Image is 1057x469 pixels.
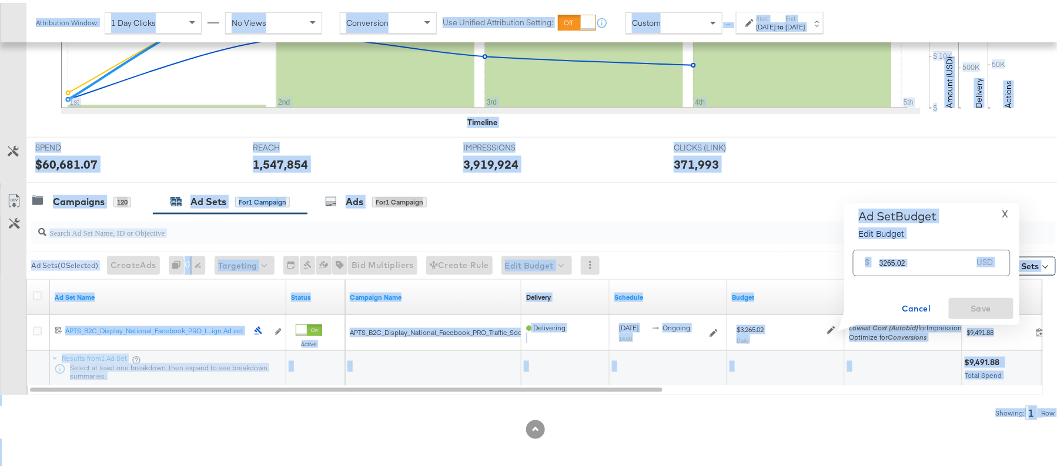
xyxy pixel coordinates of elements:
[737,334,749,341] sub: Daily
[291,290,340,299] a: Shows the current state of your Ad Set.
[861,252,875,273] div: $
[663,320,690,329] span: ongoing
[113,194,131,205] div: 120
[614,290,722,299] a: Shows when your Ad Set is scheduled to deliver.
[46,213,962,236] input: Search Ad Set Name, ID or Objective
[31,257,98,268] div: Ad Sets ( 0 Selected)
[974,75,985,105] text: Delivery
[859,206,936,220] div: Ad Set Budget
[467,114,497,125] div: Timeline
[350,325,672,334] span: APTS_B2C_Display_National_Facebook_PRO_Traffic_SocialDisplay_alwayson_ASC_DARE24_ViewContent
[965,354,1004,365] div: $9,491.88
[1041,406,1056,414] div: Row
[849,320,919,329] em: Lowest Cost (Autobid)
[463,139,551,150] span: IMPRESSIONS
[786,12,805,19] label: End:
[849,320,966,329] span: for Impressions
[888,330,927,339] em: Conversions
[632,15,661,25] span: Custom
[619,320,638,329] span: [DATE]
[190,192,226,206] div: Ad Sets
[35,139,123,150] span: SPEND
[849,330,966,339] div: Optimize for
[1002,203,1008,219] span: X
[732,290,840,299] a: Shows the current budget of Ad Set.
[65,323,247,336] a: APTS_B2C_Display_National_Facebook_PRO_L...ign Ad set
[346,192,363,206] div: Ads
[967,325,1031,334] span: $9,491.88
[889,299,944,313] span: Cancel
[757,12,776,19] label: Start:
[463,153,519,170] div: 3,919,924
[776,19,786,28] strong: to
[619,332,632,339] sub: 14:00
[1025,403,1038,417] div: 1
[526,320,566,329] span: Delivering
[443,14,553,25] label: Use Unified Attribution Setting:
[995,406,1025,414] div: Showing:
[526,290,551,299] div: Delivery
[346,15,389,25] span: Conversion
[35,153,98,170] div: $60,681.07
[965,368,1002,377] span: Total Spend
[786,19,805,29] div: [DATE]
[879,243,972,268] input: Enter your budget
[35,16,99,24] div: Attribution Window:
[169,253,190,272] div: 0
[1004,78,1014,105] text: Actions
[235,194,290,205] div: for 1 Campaign
[674,139,762,150] span: CLICKS (LINK)
[724,20,735,24] span: ↑
[372,194,427,205] div: for 1 Campaign
[997,206,1013,215] button: X
[526,290,551,299] a: Reflects the ability of your Ad Set to achieve delivery based on ad states, schedule and budget.
[945,53,955,105] text: Amount (USD)
[350,290,517,299] a: Your campaign name.
[859,225,936,236] p: Edit Budget
[65,323,247,333] div: APTS_B2C_Display_National_Facebook_PRO_L...ign Ad set
[757,19,776,29] div: [DATE]
[972,252,998,273] div: USD
[884,295,949,316] button: Cancel
[111,15,156,25] span: 1 Day Clicks
[55,290,282,299] a: Your Ad Set name.
[253,139,341,150] span: REACH
[296,337,322,345] label: Active
[674,153,719,170] div: 371,993
[232,15,266,25] span: No Views
[53,192,105,206] div: Campaigns
[737,322,764,331] div: $3,265.02
[253,153,308,170] div: 1,547,854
